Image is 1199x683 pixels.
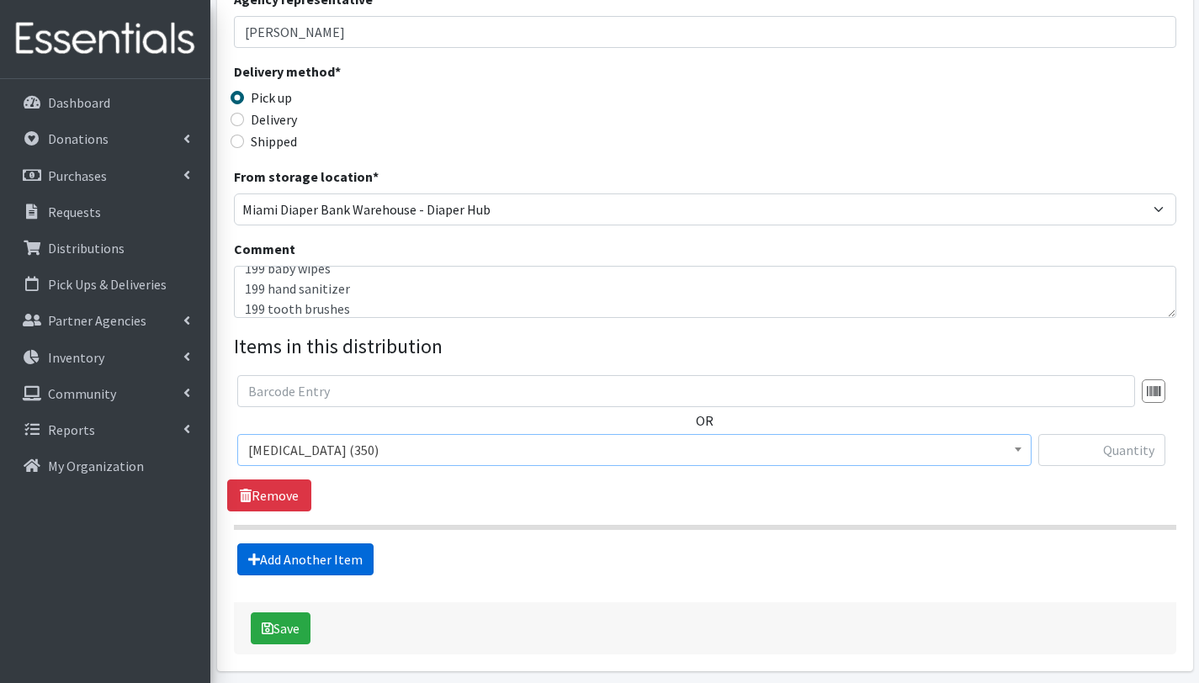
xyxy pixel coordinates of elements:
a: Reports [7,413,204,447]
input: Quantity [1038,434,1165,466]
p: Donations [48,130,109,147]
p: Distributions [48,240,125,257]
p: My Organization [48,458,144,474]
a: Requests [7,195,204,229]
p: Purchases [48,167,107,184]
label: Shipped [251,131,297,151]
a: Dashboard [7,86,204,119]
a: Remove [227,479,311,511]
button: Save [251,612,310,644]
legend: Delivery method [234,61,470,87]
label: Comment [234,239,295,259]
a: Distributions [7,231,204,265]
abbr: required [373,168,379,185]
a: Partner Agencies [7,304,204,337]
a: Donations [7,122,204,156]
p: Community [48,385,116,402]
input: Barcode Entry [237,375,1135,407]
legend: Items in this distribution [234,331,1176,362]
p: Dashboard [48,94,110,111]
a: Community [7,377,204,410]
a: Add Another Item [237,543,374,575]
label: OR [696,410,714,431]
p: Partner Agencies [48,312,146,329]
a: Pick Ups & Deliveries [7,267,204,301]
p: Pick Ups & Deliveries [48,276,167,293]
label: Delivery [251,109,297,130]
a: My Organization [7,449,204,483]
a: Inventory [7,341,204,374]
p: Reports [48,421,95,438]
abbr: required [335,63,341,80]
label: From storage location [234,167,379,187]
p: Requests [48,204,101,220]
span: Preemie (350) [248,438,1021,462]
label: Pick up [251,87,292,108]
span: Preemie (350) [237,434,1032,466]
a: Purchases [7,159,204,193]
img: HumanEssentials [7,11,204,67]
p: Inventory [48,349,104,366]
